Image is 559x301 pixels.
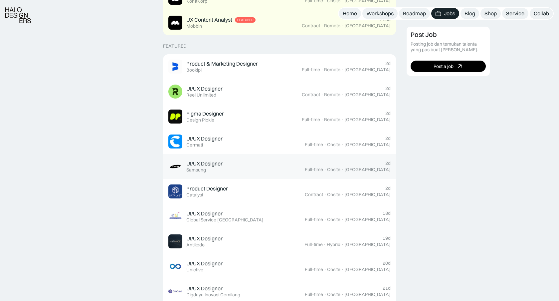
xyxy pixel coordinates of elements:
div: Post Job [411,31,437,39]
div: Onsite [327,142,340,148]
div: Contract [305,192,323,197]
div: [GEOGRAPHIC_DATA] [344,142,391,148]
a: Shop [480,8,501,19]
img: Job Image [168,184,182,198]
div: [GEOGRAPHIC_DATA] [344,292,391,297]
div: Digdaya Inovasi Gemilang [186,292,240,298]
div: Remote [324,117,340,123]
div: Full-time [305,167,323,172]
div: [GEOGRAPHIC_DATA] [344,192,391,197]
div: 20d [383,260,391,266]
div: 2d [385,160,391,166]
div: · [341,192,344,197]
a: Home [339,8,361,19]
div: Unictive [186,267,203,273]
div: Full-time [305,217,323,222]
a: Job ImageProduct DesignerCatalyst2dContract·Onsite·[GEOGRAPHIC_DATA] [163,179,396,204]
div: Reel Unlimited [186,92,216,98]
div: 2d [385,185,391,191]
img: Job Image [168,159,182,173]
div: Contract [302,92,320,98]
div: Design Pickle [186,117,214,123]
a: Workshops [362,8,398,19]
div: · [321,23,323,29]
img: Job Image [168,209,182,223]
img: Job Image [168,16,182,30]
img: Job Image [168,110,182,124]
div: · [324,167,326,172]
div: Samsung [186,167,206,173]
div: [GEOGRAPHIC_DATA] [344,117,391,123]
a: Blog [461,8,479,19]
div: Product Designer [186,185,228,192]
div: [GEOGRAPHIC_DATA] [344,242,391,247]
div: Contract [302,23,320,29]
div: · [341,167,344,172]
div: · [324,192,326,197]
div: UI/UX Designer [186,85,223,92]
div: Mobbin [186,23,202,29]
div: · [321,117,323,123]
div: [GEOGRAPHIC_DATA] [344,67,391,73]
a: Collab [530,8,553,19]
img: Job Image [168,85,182,99]
div: UI/UX Designer [186,285,223,292]
div: · [341,92,344,98]
div: · [323,242,326,247]
div: Global Service [GEOGRAPHIC_DATA] [186,217,264,223]
div: Onsite [327,167,340,172]
div: Product & Marketing Designer [186,60,258,67]
a: Job ImageUI/UX DesignerUnictive20dFull-time·Onsite·[GEOGRAPHIC_DATA] [163,254,396,279]
div: Onsite [327,267,340,272]
a: Job ImageUI/UX DesignerSamsung2dFull-time·Onsite·[GEOGRAPHIC_DATA] [163,154,396,179]
div: · [341,292,344,297]
div: · [341,217,344,222]
div: · [341,242,344,247]
div: Hybrid [327,242,340,247]
div: · [324,142,326,148]
div: Remote [324,23,340,29]
div: · [321,92,323,98]
div: [GEOGRAPHIC_DATA] [344,167,391,172]
a: Post a job [411,61,486,72]
a: Jobs [431,8,459,19]
div: Roadmap [403,10,426,17]
div: · [324,217,326,222]
div: 19d [383,235,391,241]
div: Onsite [327,192,340,197]
div: · [341,67,344,73]
a: Roadmap [399,8,430,19]
img: Job Image [168,135,182,149]
a: Job ImageUX Content AnalystFeaturedMobbin>25dContract·Remote·[GEOGRAPHIC_DATA] [163,10,396,35]
div: · [324,267,326,272]
div: Posting job dan temukan talenta yang pas buat [PERSON_NAME]. [411,41,486,53]
div: · [324,292,326,297]
div: 2d [385,61,391,66]
div: Shop [484,10,497,17]
a: Job ImageUI/UX DesignerAntikode19dFull-time·Hybrid·[GEOGRAPHIC_DATA] [163,229,396,254]
div: Full-time [305,267,323,272]
div: · [341,142,344,148]
div: Featured [237,18,254,22]
div: Catalyst [186,192,203,198]
div: UX Content Analyst [186,16,232,23]
img: Job Image [168,60,182,74]
div: 2d [385,136,391,141]
div: Full-time [302,117,320,123]
div: · [341,267,344,272]
div: Post a job [434,63,454,69]
div: >25d [380,17,391,22]
div: [GEOGRAPHIC_DATA] [344,23,391,29]
div: 2d [385,111,391,116]
div: Collab [534,10,549,17]
div: Blog [465,10,475,17]
div: Remote [324,67,340,73]
div: Home [343,10,357,17]
div: Service [506,10,524,17]
img: Job Image [168,234,182,248]
div: UI/UX Designer [186,135,223,142]
div: Workshops [366,10,394,17]
div: 2d [385,86,391,91]
div: [GEOGRAPHIC_DATA] [344,267,391,272]
img: Job Image [168,259,182,273]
